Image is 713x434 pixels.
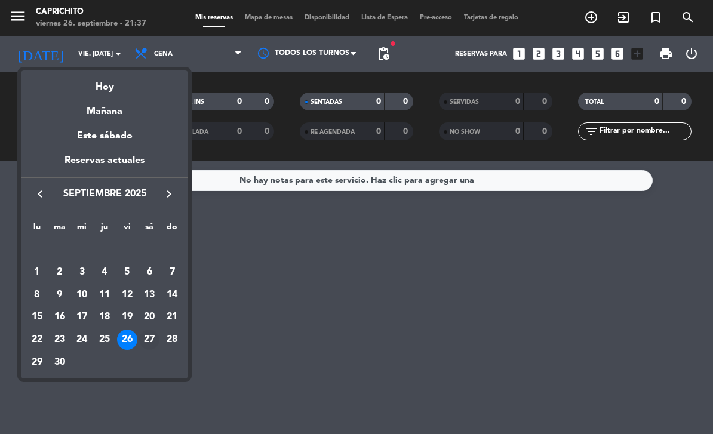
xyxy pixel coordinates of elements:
[116,306,139,328] td: 19 de septiembre de 2025
[139,220,161,239] th: sábado
[139,307,159,327] div: 20
[116,328,139,351] td: 26 de septiembre de 2025
[139,330,159,350] div: 27
[139,285,159,305] div: 13
[161,328,183,351] td: 28 de septiembre de 2025
[93,220,116,239] th: jueves
[162,187,176,201] i: keyboard_arrow_right
[72,307,92,327] div: 17
[117,330,137,350] div: 26
[26,328,48,351] td: 22 de septiembre de 2025
[116,261,139,284] td: 5 de septiembre de 2025
[162,307,182,327] div: 21
[117,285,137,305] div: 12
[27,307,47,327] div: 15
[94,307,115,327] div: 18
[70,261,93,284] td: 3 de septiembre de 2025
[161,220,183,239] th: domingo
[48,261,71,284] td: 2 de septiembre de 2025
[161,306,183,328] td: 21 de septiembre de 2025
[50,262,70,282] div: 2
[93,284,116,306] td: 11 de septiembre de 2025
[162,262,182,282] div: 7
[116,284,139,306] td: 12 de septiembre de 2025
[94,330,115,350] div: 25
[33,187,47,201] i: keyboard_arrow_left
[26,284,48,306] td: 8 de septiembre de 2025
[21,153,188,177] div: Reservas actuales
[27,352,47,373] div: 29
[70,284,93,306] td: 10 de septiembre de 2025
[48,220,71,239] th: martes
[117,307,137,327] div: 19
[70,306,93,328] td: 17 de septiembre de 2025
[94,262,115,282] div: 4
[48,351,71,374] td: 30 de septiembre de 2025
[139,306,161,328] td: 20 de septiembre de 2025
[72,285,92,305] div: 10
[48,306,71,328] td: 16 de septiembre de 2025
[26,238,183,261] td: SEP.
[50,352,70,373] div: 30
[161,284,183,306] td: 14 de septiembre de 2025
[139,261,161,284] td: 6 de septiembre de 2025
[161,261,183,284] td: 7 de septiembre de 2025
[26,261,48,284] td: 1 de septiembre de 2025
[48,284,71,306] td: 9 de septiembre de 2025
[94,285,115,305] div: 11
[48,328,71,351] td: 23 de septiembre de 2025
[162,330,182,350] div: 28
[139,284,161,306] td: 13 de septiembre de 2025
[21,119,188,153] div: Este sábado
[70,328,93,351] td: 24 de septiembre de 2025
[29,186,51,202] button: keyboard_arrow_left
[93,261,116,284] td: 4 de septiembre de 2025
[27,330,47,350] div: 22
[139,328,161,351] td: 27 de septiembre de 2025
[93,306,116,328] td: 18 de septiembre de 2025
[26,351,48,374] td: 29 de septiembre de 2025
[116,220,139,239] th: viernes
[158,186,180,202] button: keyboard_arrow_right
[72,262,92,282] div: 3
[117,262,137,282] div: 5
[50,307,70,327] div: 16
[50,330,70,350] div: 23
[51,186,158,202] span: septiembre 2025
[72,330,92,350] div: 24
[27,285,47,305] div: 8
[139,262,159,282] div: 6
[21,95,188,119] div: Mañana
[50,285,70,305] div: 9
[27,262,47,282] div: 1
[162,285,182,305] div: 14
[26,306,48,328] td: 15 de septiembre de 2025
[70,220,93,239] th: miércoles
[93,328,116,351] td: 25 de septiembre de 2025
[26,220,48,239] th: lunes
[21,70,188,95] div: Hoy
